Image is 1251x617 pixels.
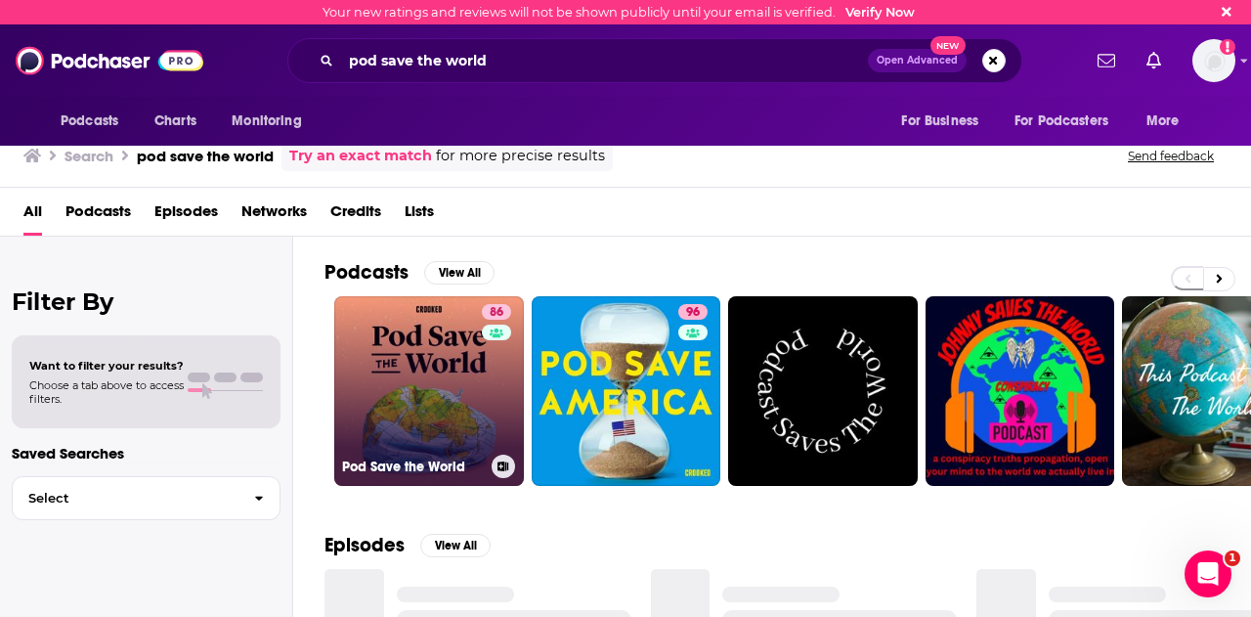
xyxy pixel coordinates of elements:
[289,145,432,167] a: Try an exact match
[1146,108,1180,135] span: More
[532,296,721,486] a: 96
[342,459,484,475] h3: Pod Save the World
[324,533,491,557] a: EpisodesView All
[16,42,203,79] img: Podchaser - Follow, Share and Rate Podcasts
[154,108,196,135] span: Charts
[23,196,42,236] a: All
[1192,39,1235,82] span: Logged in as carlosrosario
[1014,108,1108,135] span: For Podcasters
[1090,44,1123,77] a: Show notifications dropdown
[405,196,434,236] a: Lists
[490,303,503,323] span: 86
[330,196,381,236] a: Credits
[482,304,511,320] a: 86
[1122,148,1220,164] button: Send feedback
[13,492,238,505] span: Select
[845,5,915,20] a: Verify Now
[1133,103,1204,140] button: open menu
[29,378,184,406] span: Choose a tab above to access filters.
[1002,103,1137,140] button: open menu
[686,303,700,323] span: 96
[324,260,409,285] h2: Podcasts
[287,38,1022,83] div: Search podcasts, credits, & more...
[12,444,280,463] p: Saved Searches
[65,147,113,165] h3: Search
[241,196,307,236] a: Networks
[678,304,708,320] a: 96
[137,147,274,165] h3: pod save the world
[930,36,966,55] span: New
[142,103,208,140] a: Charts
[1192,39,1235,82] button: Show profile menu
[341,45,868,76] input: Search podcasts, credits, & more...
[420,534,491,557] button: View All
[1225,551,1240,566] span: 1
[877,56,958,66] span: Open Advanced
[154,196,218,236] a: Episodes
[324,260,495,285] a: PodcastsView All
[1185,551,1231,597] iframe: Intercom live chat
[323,5,915,20] div: Your new ratings and reviews will not be shown publicly until your email is verified.
[12,287,280,316] h2: Filter By
[324,533,405,557] h2: Episodes
[424,261,495,285] button: View All
[868,49,967,72] button: Open AdvancedNew
[61,108,118,135] span: Podcasts
[901,108,978,135] span: For Business
[1192,39,1235,82] img: User Profile
[47,103,144,140] button: open menu
[1220,39,1235,55] svg: Email not verified
[29,359,184,373] span: Want to filter your results?
[65,196,131,236] a: Podcasts
[334,296,524,486] a: 86Pod Save the World
[1139,44,1169,77] a: Show notifications dropdown
[12,476,280,520] button: Select
[887,103,1003,140] button: open menu
[218,103,326,140] button: open menu
[232,108,301,135] span: Monitoring
[436,145,605,167] span: for more precise results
